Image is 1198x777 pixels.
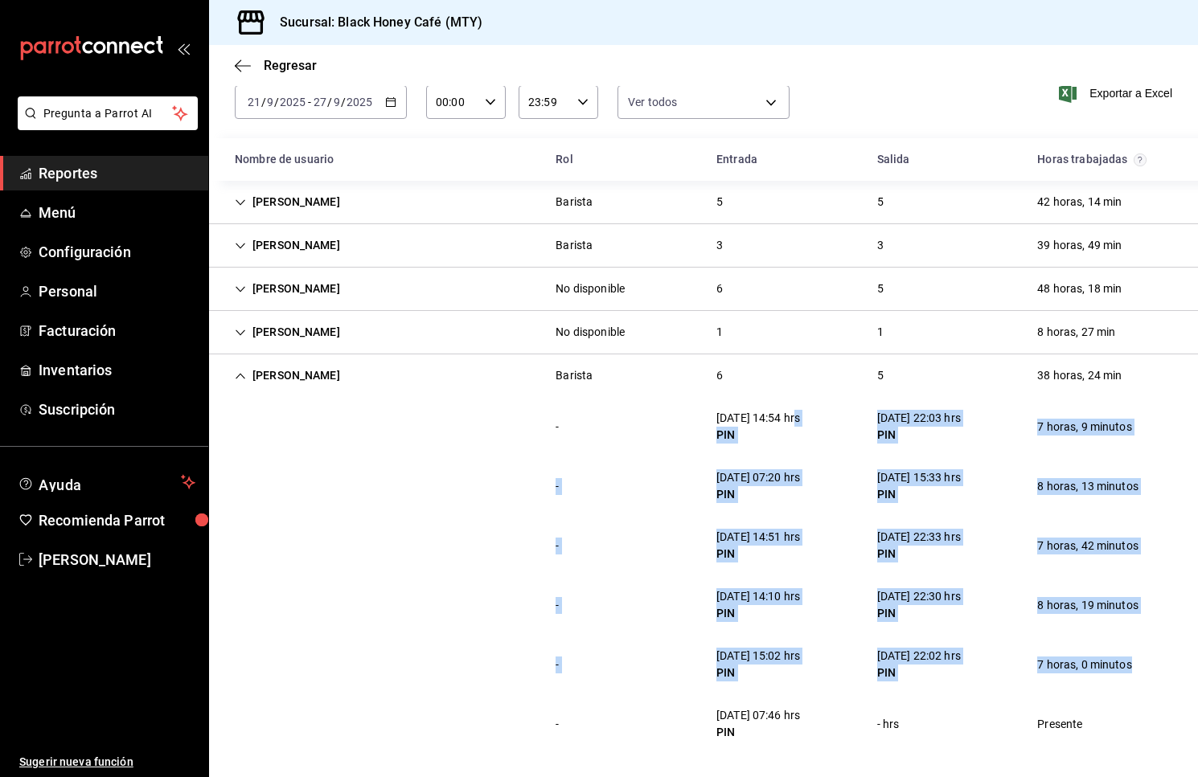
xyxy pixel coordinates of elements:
[877,588,961,605] div: [DATE] 22:30 hrs
[543,361,605,391] div: Cell
[209,224,1198,268] div: Row
[864,317,896,347] div: Cell
[235,58,317,73] button: Regresar
[1024,650,1144,680] div: Cell
[209,516,1198,575] div: Row
[716,469,800,486] div: [DATE] 07:20 hrs
[877,529,961,546] div: [DATE] 22:33 hrs
[704,187,736,217] div: Cell
[704,641,813,688] div: Cell
[39,241,195,263] span: Configuración
[864,274,896,304] div: Cell
[222,658,248,671] div: Cell
[274,96,279,108] span: /
[877,427,961,444] div: PIN
[704,145,864,174] div: HeadCell
[704,463,813,509] div: Cell
[877,546,961,562] div: PIN
[39,509,195,531] span: Recomienda Parrot
[222,718,248,730] div: Cell
[1024,472,1151,501] div: Cell
[716,588,800,605] div: [DATE] 14:10 hrs
[716,665,800,681] div: PIN
[1024,361,1134,391] div: Cell
[222,361,353,391] div: Cell
[19,754,195,771] span: Sugerir nueva función
[543,145,704,174] div: HeadCell
[716,546,800,562] div: PIN
[716,605,800,622] div: PIN
[704,701,813,747] div: Cell
[877,648,961,665] div: [DATE] 22:02 hrs
[864,641,974,688] div: Cell
[877,410,961,427] div: [DATE] 22:03 hrs
[543,231,605,260] div: Cell
[39,399,195,420] span: Suscripción
[864,145,1025,174] div: HeadCell
[864,403,974,450] div: Cell
[716,529,800,546] div: [DATE] 14:51 hrs
[704,274,736,304] div: Cell
[222,145,543,174] div: HeadCell
[864,187,896,217] div: Cell
[543,187,605,217] div: Cell
[209,694,1198,754] div: Row
[877,716,900,733] div: - hrs
[704,522,813,569] div: Cell
[11,117,198,133] a: Pregunta a Parrot AI
[556,656,559,673] div: -
[261,96,266,108] span: /
[266,96,274,108] input: --
[716,724,800,741] div: PIN
[556,194,593,211] div: Barista
[39,320,195,341] span: Facturación
[628,94,677,110] span: Ver todos
[264,58,317,73] span: Regresar
[877,469,961,486] div: [DATE] 15:33 hrs
[209,268,1198,311] div: Row
[18,96,198,130] button: Pregunta a Parrot AI
[556,478,559,495] div: -
[864,361,896,391] div: Cell
[543,650,572,680] div: Cell
[222,317,353,347] div: Cell
[556,597,559,614] div: -
[1024,412,1144,442] div: Cell
[39,202,195,223] span: Menú
[556,367,593,384] div: Barista
[704,231,736,260] div: Cell
[543,591,572,620] div: Cell
[267,13,482,32] h3: Sucursal: Black Honey Café (MTY)
[333,96,341,108] input: --
[877,665,961,681] div: PIN
[543,274,638,304] div: Cell
[209,138,1198,181] div: Head
[704,403,813,450] div: Cell
[39,549,195,570] span: [PERSON_NAME]
[209,575,1198,635] div: Row
[864,522,974,569] div: Cell
[877,486,961,503] div: PIN
[222,599,248,611] div: Cell
[1024,274,1134,304] div: Cell
[1024,710,1095,739] div: Cell
[209,456,1198,516] div: Row
[716,427,800,444] div: PIN
[556,280,625,297] div: No disponible
[543,412,572,442] div: Cell
[1062,84,1172,103] button: Exportar a Excel
[209,397,1198,456] div: Row
[543,531,572,561] div: Cell
[1134,153,1147,166] svg: El total de horas trabajadas por usuario es el resultado de la suma redondeada del registro de ho...
[222,274,353,304] div: Cell
[556,237,593,254] div: Barista
[704,361,736,391] div: Cell
[39,280,195,302] span: Personal
[556,324,625,341] div: No disponible
[556,716,559,733] div: -
[209,635,1198,694] div: Row
[209,354,1198,397] div: Row
[39,359,195,381] span: Inventarios
[543,710,572,739] div: Cell
[222,187,353,217] div: Cell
